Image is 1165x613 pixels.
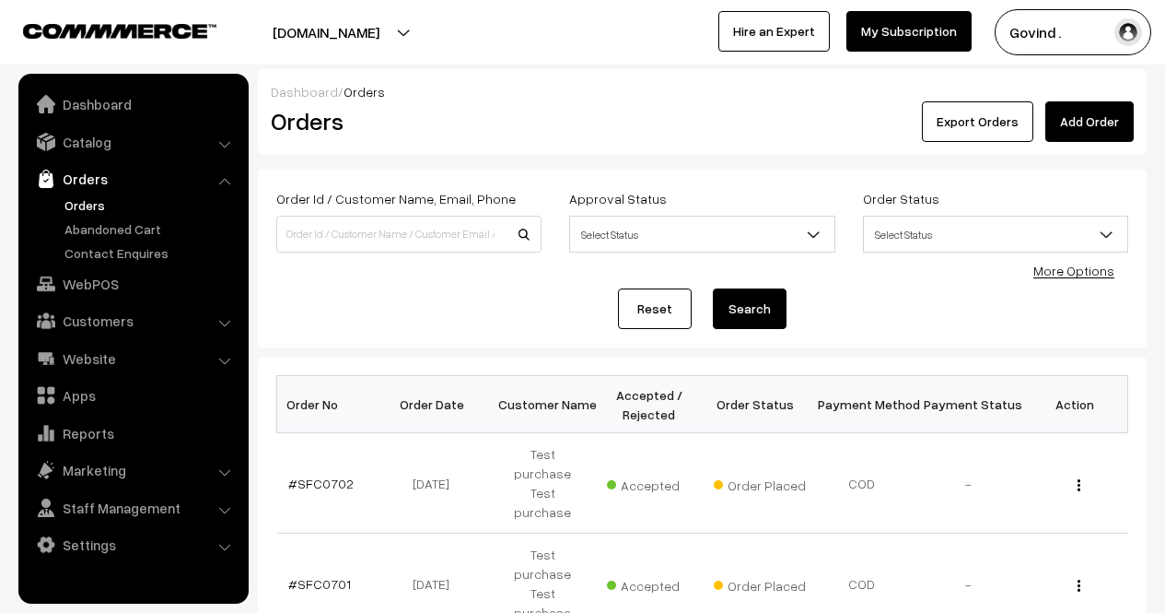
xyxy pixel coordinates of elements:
button: [DOMAIN_NAME] [208,9,444,55]
a: Orders [60,195,242,215]
label: Approval Status [569,189,667,208]
button: Search [713,289,786,329]
label: Order Status [863,189,939,208]
th: Accepted / Rejected [596,376,703,433]
img: Menu [1078,479,1080,491]
a: Orders [23,162,242,195]
a: Apps [23,379,242,412]
h2: Orders [271,107,540,136]
a: COMMMERCE [23,18,184,41]
td: - [915,433,1022,534]
a: Abandoned Cart [60,219,242,239]
th: Customer Name [490,376,597,433]
td: COD [809,433,915,534]
label: Order Id / Customer Name, Email, Phone [276,189,516,208]
span: Accepted [607,572,699,595]
img: COMMMERCE [23,24,216,38]
th: Order No [277,376,384,433]
span: Select Status [864,218,1127,251]
span: Order Placed [714,572,806,595]
a: Customers [23,304,242,337]
a: Add Order [1045,101,1134,142]
a: Reset [618,289,692,329]
a: Catalog [23,125,242,159]
a: More Options [1033,263,1114,278]
a: Settings [23,528,242,561]
td: Test purchase Test purchase [490,433,597,534]
th: Order Date [383,376,490,433]
a: Website [23,342,242,375]
th: Action [1021,376,1128,433]
span: Orders [344,84,385,100]
th: Payment Method [809,376,915,433]
th: Order Status [703,376,810,433]
span: Select Status [863,216,1128,253]
a: WebPOS [23,267,242,301]
a: #SFC0701 [288,576,351,592]
th: Payment Status [915,376,1022,433]
a: Staff Management [23,491,242,525]
a: Hire an Expert [718,11,830,52]
a: Reports [23,417,242,450]
span: Select Status [569,216,834,253]
img: Menu [1078,580,1080,592]
td: [DATE] [383,433,490,534]
a: Marketing [23,454,242,487]
a: #SFC0702 [288,476,354,491]
button: Export Orders [922,101,1033,142]
a: Dashboard [271,84,338,100]
span: Select Status [570,218,833,251]
button: Govind . [995,9,1151,55]
span: Order Placed [714,471,806,495]
a: Contact Enquires [60,243,242,263]
img: user [1114,18,1142,46]
a: Dashboard [23,88,242,121]
span: Accepted [607,471,699,495]
input: Order Id / Customer Name / Customer Email / Customer Phone [276,216,542,253]
a: My Subscription [846,11,972,52]
div: / [271,82,1134,101]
